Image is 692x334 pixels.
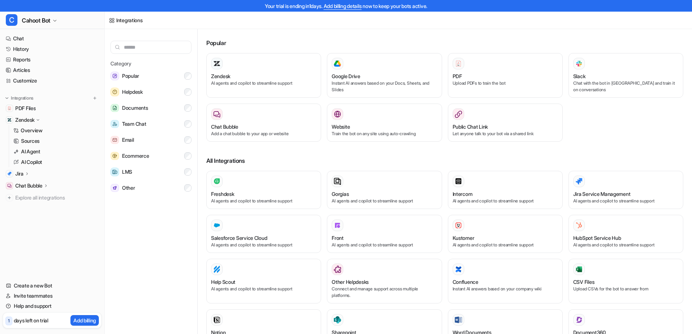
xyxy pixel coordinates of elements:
img: Help Scout [213,266,220,273]
img: menu_add.svg [92,96,97,101]
a: Sources [11,136,101,146]
button: GorgiasAI agents and copilot to streamline support [327,171,442,209]
h3: Salesforce Service Cloud [211,234,267,242]
button: Salesforce Service Cloud Salesforce Service CloudAI agents and copilot to streamline support [206,215,321,253]
button: CSV FilesCSV FilesUpload CSVs for the bot to answer from [568,259,683,303]
button: IntercomAI agents and copilot to streamline support [448,171,563,209]
p: Add billing [73,317,96,324]
img: LMS [110,168,119,176]
a: Integrations [109,16,143,24]
button: WebsiteWebsiteTrain the bot on any site using auto-crawling [327,104,442,142]
img: Document360 [575,316,583,323]
span: Email [122,136,134,144]
p: AI agents and copilot to streamline support [453,242,558,248]
img: Helpdesk [110,88,119,96]
img: Team Chat [110,120,119,128]
h3: All Integrations [206,156,683,165]
a: Reports [3,55,101,65]
p: Sources [21,137,40,145]
p: AI agents and copilot to streamline support [211,242,316,248]
p: Train the bot on any site using auto-crawling [332,130,437,137]
img: Jira [7,172,12,176]
h3: Help Scout [211,278,235,286]
button: Chat BubbleAdd a chat bubble to your app or website [206,104,321,142]
span: PDF Files [15,105,36,112]
h3: Kustomer [453,234,474,242]
img: Sharepoint [334,316,341,323]
p: AI agents and copilot to streamline support [332,198,437,204]
h3: Chat Bubble [211,123,238,130]
p: Integrations [11,95,33,101]
a: AI Copilot [11,157,101,167]
h3: Other Helpdesks [332,278,369,286]
a: AI Agent [11,146,101,157]
button: Help ScoutHelp ScoutAI agents and copilot to streamline support [206,259,321,303]
button: PDFPDFUpload PDFs to train the bot [448,53,563,98]
span: Ecommerce [122,152,149,160]
p: AI agents and copilot to streamline support [211,198,316,204]
p: days left on trial [14,317,48,324]
button: EcommerceEcommerce [110,149,191,163]
p: AI Agent [21,148,40,155]
img: Popular [110,72,119,80]
img: PDF Files [7,106,12,110]
p: AI agents and copilot to streamline support [211,80,316,86]
p: Instant AI answers based on your Docs, Sheets, and Slides [332,80,437,93]
a: Articles [3,65,101,75]
button: HubSpot Service HubHubSpot Service HubAI agents and copilot to streamline support [568,215,683,253]
img: Documents [110,104,119,112]
h3: Public Chat Link [453,123,488,130]
img: Zendesk [7,118,12,122]
p: AI agents and copilot to streamline support [573,242,679,248]
img: expand menu [4,96,9,101]
img: Confluence [455,266,462,273]
p: AI agents and copilot to streamline support [573,198,679,204]
img: Email [110,136,119,144]
button: ZendeskAI agents and copilot to streamline support [206,53,321,98]
p: Connect and manage support across multiple platforms. [332,286,437,299]
span: Explore all integrations [15,192,98,204]
img: Word Documents [455,317,462,323]
p: Chat with the bot in [GEOGRAPHIC_DATA] and train it on conversations [573,80,679,93]
div: Integrations [116,16,143,24]
h3: Front [332,234,344,242]
span: Other [122,184,135,192]
img: Notion [213,316,220,323]
button: Add billing [70,315,99,326]
p: 1 [8,318,10,324]
button: OtherOther [110,181,191,195]
img: Slack [575,59,583,68]
p: Add a chat bubble to your app or website [211,130,316,137]
a: Overview [11,125,101,136]
a: Customize [3,76,101,86]
a: Chat [3,33,101,44]
h3: Popular [206,39,683,47]
button: DocumentsDocuments [110,101,191,115]
p: AI agents and copilot to streamline support [332,242,437,248]
img: Front [334,222,341,229]
img: Jira Service Management [575,178,583,185]
button: Other HelpdesksOther HelpdesksConnect and manage support across multiple platforms. [327,259,442,303]
p: Let anyone talk to your bot via a shared link [453,130,558,137]
button: EmailEmail [110,133,191,147]
h3: Gorgias [332,190,349,198]
h3: HubSpot Service Hub [573,234,621,242]
img: HubSpot Service Hub [575,222,583,229]
span: Team Chat [122,120,146,128]
button: ConfluenceConfluenceInstant AI answers based on your company wiki [448,259,563,303]
p: Jira [15,170,24,177]
a: Create a new Bot [3,281,101,291]
a: Explore all integrations [3,193,101,203]
img: Salesforce Service Cloud [213,222,220,229]
h3: Zendesk [211,72,230,80]
button: KustomerKustomerAI agents and copilot to streamline support [448,215,563,253]
button: PopularPopular [110,69,191,83]
h3: Intercom [453,190,473,198]
h5: Category [110,60,191,67]
img: explore all integrations [6,194,13,201]
h3: Confluence [453,278,478,286]
p: Instant AI answers based on your company wiki [453,286,558,292]
h3: Slack [573,72,586,80]
p: AI Copilot [21,158,42,166]
img: Other [110,184,119,192]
